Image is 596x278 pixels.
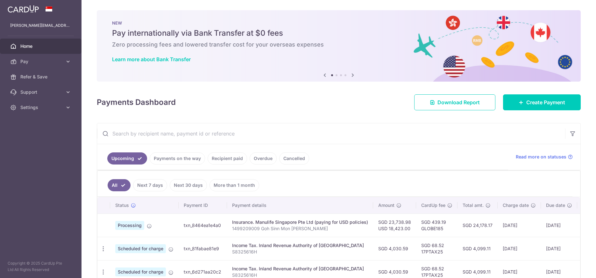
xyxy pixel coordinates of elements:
h6: Zero processing fees and lowered transfer cost for your overseas expenses [112,41,565,48]
a: Cancelled [279,152,309,165]
td: txn_81fabae81e9 [179,237,227,260]
th: Payment details [227,197,373,214]
span: Create Payment [526,99,565,106]
img: CardUp [8,5,39,13]
td: SGD 4,099.11 [458,237,498,260]
iframe: Opens a widget where you can find more information [555,259,590,275]
a: Recipient paid [208,152,247,165]
p: [PERSON_NAME][EMAIL_ADDRESS][DOMAIN_NAME] [10,22,71,29]
a: Upcoming [107,152,147,165]
td: SGD 68.52 17PTAX25 [416,237,458,260]
span: Due date [546,202,565,208]
td: [DATE] [498,214,541,237]
a: Read more on statuses [516,154,573,160]
td: SGD 23,738.98 USD 18,423.00 [373,214,416,237]
span: Settings [20,104,62,111]
div: Income Tax. Inland Revenue Authority of [GEOGRAPHIC_DATA] [232,242,368,249]
a: Next 30 days [170,179,207,191]
span: Home [20,43,62,49]
span: Status [115,202,129,208]
h5: Pay internationally via Bank Transfer at $0 fees [112,28,565,38]
td: [DATE] [541,237,577,260]
a: More than 1 month [209,179,259,191]
div: Insurance. Manulife Singapore Pte Ltd (paying for USD policies) [232,219,368,225]
a: Overdue [250,152,277,165]
td: SGD 4,030.59 [373,237,416,260]
a: Download Report [414,94,495,110]
p: S8325616H [232,249,368,255]
p: 1499209009 Goh Sinn Mon [PERSON_NAME] [232,225,368,232]
td: [DATE] [541,214,577,237]
span: Scheduled for charge [115,244,166,253]
span: Pay [20,58,62,65]
td: [DATE] [498,237,541,260]
img: Bank Card [579,245,592,252]
span: Refer & Save [20,74,62,80]
a: All [108,179,131,191]
div: Income Tax. Inland Revenue Authority of [GEOGRAPHIC_DATA] [232,266,368,272]
a: Learn more about Bank Transfer [112,56,191,62]
span: Amount [378,202,394,208]
a: Payments on the way [150,152,205,165]
input: Search by recipient name, payment id or reference [97,123,565,144]
span: Total amt. [463,202,484,208]
span: Read more on statuses [516,154,566,160]
a: Create Payment [503,94,581,110]
th: Payment ID [179,197,227,214]
span: Processing [115,221,144,230]
td: txn_8464ea1e4a0 [179,214,227,237]
span: CardUp fee [421,202,445,208]
h4: Payments Dashboard [97,97,176,108]
td: SGD 24,178.17 [458,214,498,237]
td: SGD 439.19 GLOBE185 [416,214,458,237]
p: NEW [112,20,565,26]
span: Scheduled for charge [115,267,166,276]
span: Support [20,89,62,95]
a: Next 7 days [133,179,167,191]
span: Charge date [503,202,529,208]
img: Bank transfer banner [97,10,581,82]
img: Bank Card [579,222,592,229]
span: Download Report [437,99,480,106]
